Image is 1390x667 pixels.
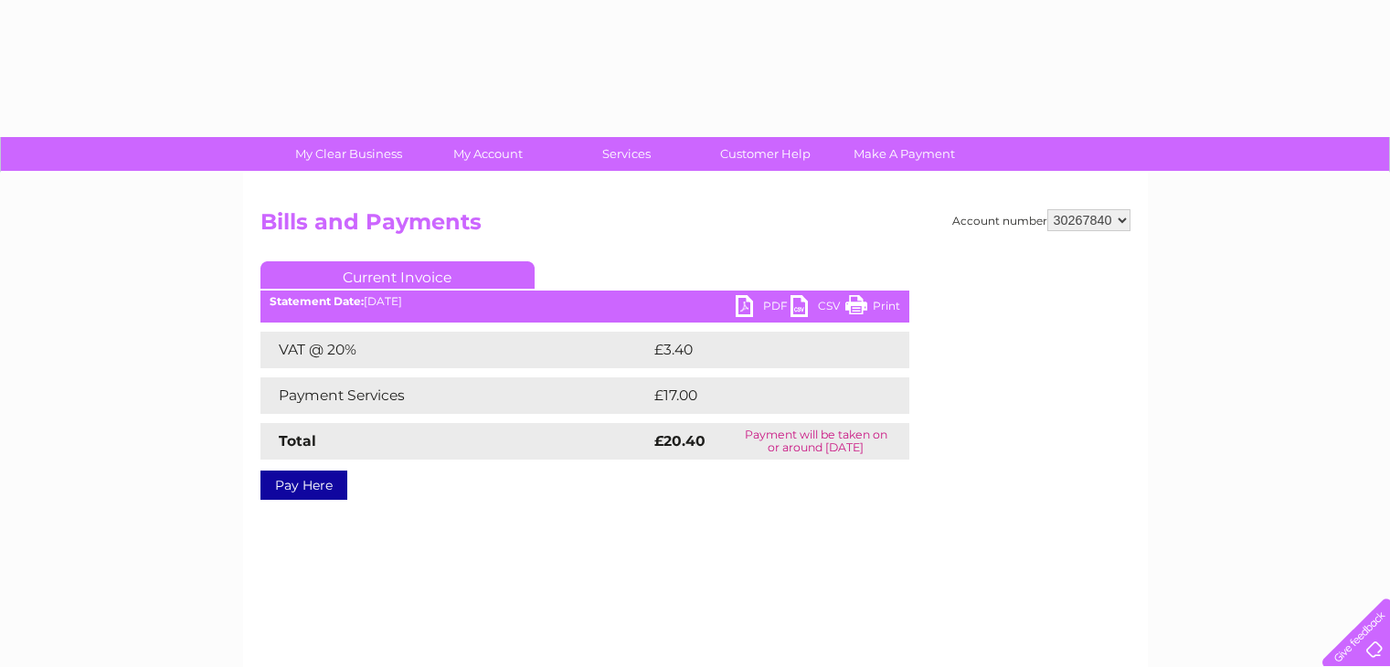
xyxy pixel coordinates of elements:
a: Pay Here [260,471,347,500]
a: Customer Help [690,137,841,171]
a: My Account [412,137,563,171]
div: [DATE] [260,295,909,308]
td: Payment will be taken on or around [DATE] [723,423,908,460]
td: £17.00 [650,377,871,414]
a: Make A Payment [829,137,980,171]
strong: £20.40 [654,432,706,450]
strong: Total [279,432,316,450]
td: VAT @ 20% [260,332,650,368]
h2: Bills and Payments [260,209,1130,244]
a: My Clear Business [273,137,424,171]
td: £3.40 [650,332,867,368]
b: Statement Date: [270,294,364,308]
a: PDF [736,295,790,322]
a: Services [551,137,702,171]
a: CSV [790,295,845,322]
td: Payment Services [260,377,650,414]
div: Account number [952,209,1130,231]
a: Current Invoice [260,261,535,289]
a: Print [845,295,900,322]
